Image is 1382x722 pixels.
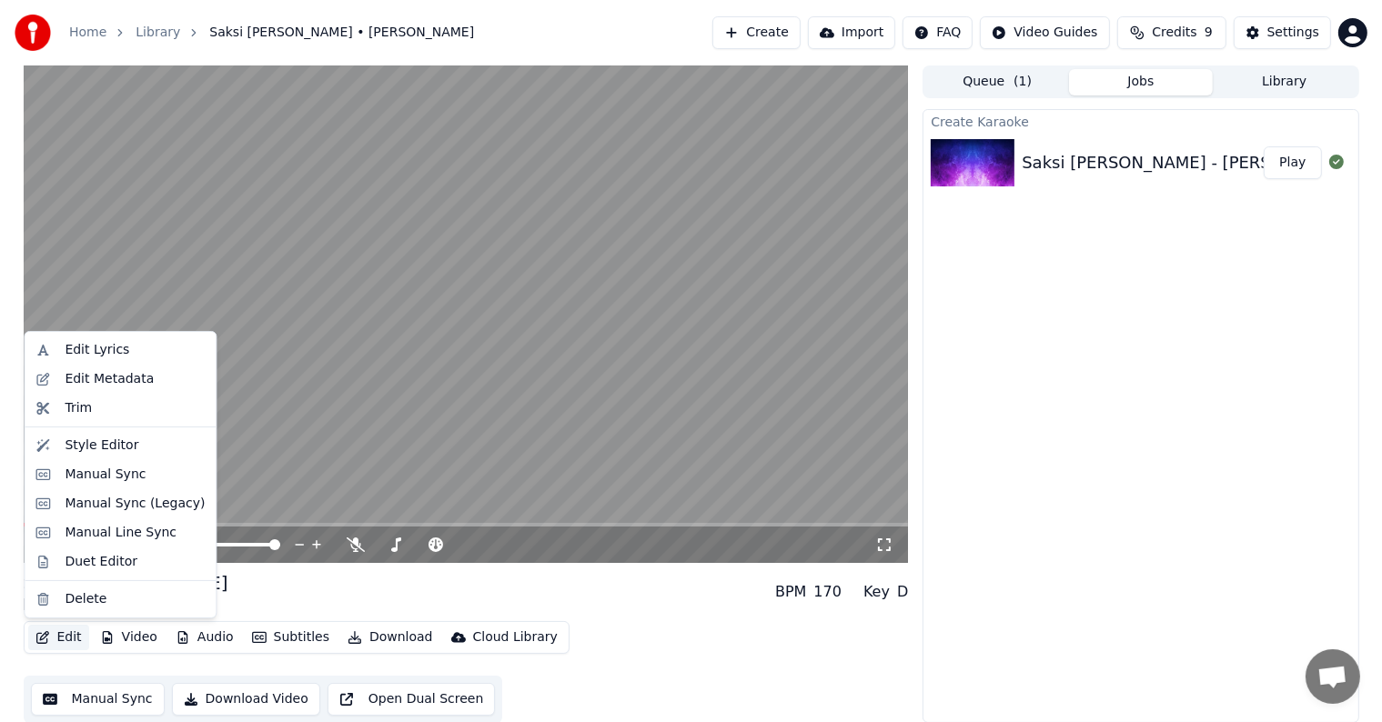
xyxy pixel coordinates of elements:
[1152,24,1196,42] span: Credits
[65,553,137,571] div: Duet Editor
[1117,16,1226,49] button: Credits9
[897,581,908,603] div: D
[245,625,337,650] button: Subtitles
[775,581,806,603] div: BPM
[1264,146,1321,179] button: Play
[923,110,1357,132] div: Create Karaoke
[808,16,895,49] button: Import
[209,24,474,42] span: Saksi [PERSON_NAME] • [PERSON_NAME]
[168,625,241,650] button: Audio
[69,24,106,42] a: Home
[65,524,177,542] div: Manual Line Sync
[712,16,801,49] button: Create
[65,341,129,359] div: Edit Lyrics
[28,625,89,650] button: Edit
[65,436,138,455] div: Style Editor
[1234,16,1331,49] button: Settings
[340,625,440,650] button: Download
[31,683,165,716] button: Manual Sync
[328,683,496,716] button: Open Dual Screen
[136,24,180,42] a: Library
[69,24,474,42] nav: breadcrumb
[1022,150,1358,175] div: Saksi [PERSON_NAME] - [PERSON_NAME]
[473,628,558,647] div: Cloud Library
[1306,649,1360,704] div: Open chat
[863,581,890,603] div: Key
[980,16,1109,49] button: Video Guides
[65,590,106,608] div: Delete
[813,581,842,603] div: 170
[65,466,146,484] div: Manual Sync
[1205,24,1213,42] span: 9
[1267,24,1319,42] div: Settings
[903,16,973,49] button: FAQ
[15,15,51,51] img: youka
[1014,73,1032,91] span: ( 1 )
[925,69,1069,95] button: Queue
[65,495,205,513] div: Manual Sync (Legacy)
[65,399,92,417] div: Trim
[93,625,165,650] button: Video
[65,370,154,388] div: Edit Metadata
[172,683,320,716] button: Download Video
[1069,69,1213,95] button: Jobs
[1213,69,1357,95] button: Library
